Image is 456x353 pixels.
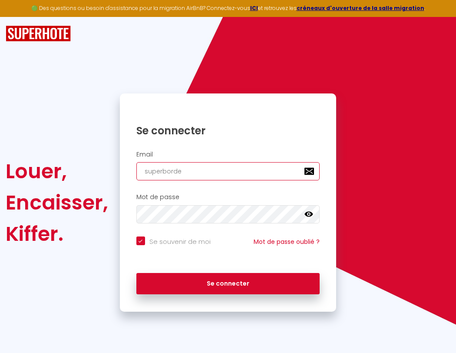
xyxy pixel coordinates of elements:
[136,193,320,201] h2: Mot de passe
[6,218,108,250] div: Kiffer.
[7,3,33,30] button: Ouvrir le widget de chat LiveChat
[250,4,258,12] a: ICI
[297,4,424,12] a: créneaux d'ouverture de la salle migration
[136,162,320,180] input: Ton Email
[6,156,108,187] div: Louer,
[136,273,320,295] button: Se connecter
[136,124,320,137] h1: Se connecter
[254,237,320,246] a: Mot de passe oublié ?
[6,26,71,42] img: SuperHote logo
[136,151,320,158] h2: Email
[6,187,108,218] div: Encaisser,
